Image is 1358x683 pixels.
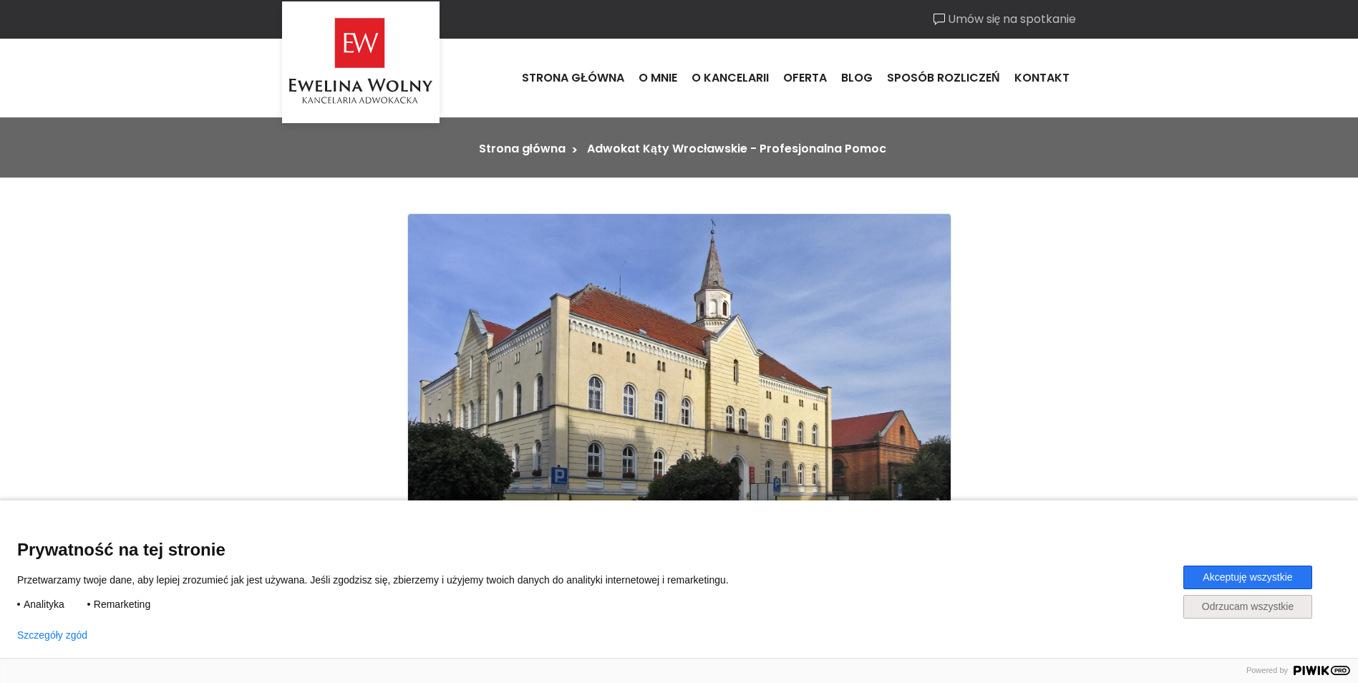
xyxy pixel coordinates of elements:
a: O mnie [631,59,684,97]
a: Strona główna [479,140,566,157]
a: Strona główna [515,59,631,97]
span: Analityka [24,598,64,611]
button: Odrzucam wszystkie [1183,595,1312,619]
span: Remarketing [94,598,150,611]
img: uslugi-image [408,214,951,583]
li: Adwokat Kąty Wrocławskie - Profesjonalna Pomoc [587,140,886,158]
button: Szczegóły zgód [17,629,87,641]
span: Prywatność na tej stronie [17,539,1341,560]
a: O kancelarii [684,59,776,97]
a: Umów się na spotkanie [933,11,1077,28]
span: Powered by [1241,666,1294,675]
a: Kontakt [1007,59,1077,97]
a: Blog [834,59,880,97]
a: Sposób rozliczeń [880,59,1007,97]
a: Oferta [776,59,834,97]
button: Akceptuję wszystkie [1183,566,1312,589]
p: Przetwarzamy twoje dane, aby lepiej zrozumieć jak jest używana. Jeśli zgodzisz się, zbierzemy i u... [17,573,750,586]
